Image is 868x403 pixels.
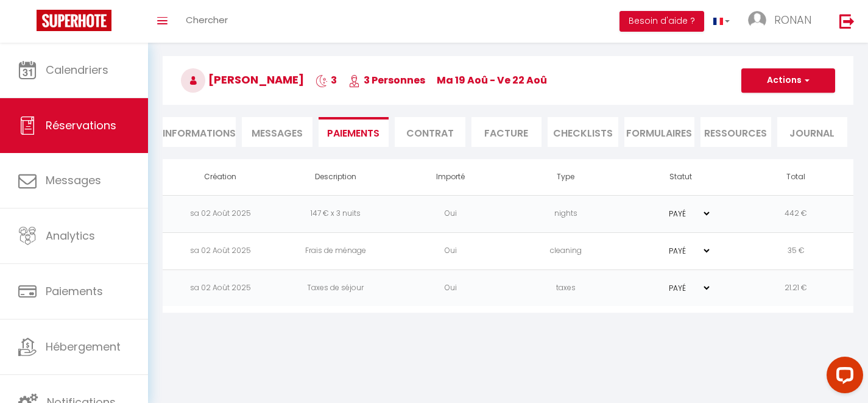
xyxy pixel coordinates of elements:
li: Contrat [395,117,465,147]
span: 3 Personnes [348,73,425,87]
td: 35 € [738,232,853,269]
th: Création [163,159,278,195]
li: Paiements [319,117,389,147]
td: 147 € x 3 nuits [278,195,393,232]
td: nights [508,195,623,232]
td: Oui [393,232,508,269]
span: Paiements [46,284,103,299]
span: Calendriers [46,62,108,77]
li: Ressources [700,117,771,147]
th: Statut [623,159,738,195]
img: logout [839,13,855,29]
img: ... [748,11,766,29]
li: Informations [163,117,236,147]
span: Messages [252,126,303,140]
span: Chercher [186,13,228,26]
span: ma 19 Aoû - ve 22 Aoû [437,73,547,87]
td: Frais de ménage [278,232,393,269]
li: Facture [471,117,542,147]
span: RONAN [774,12,811,27]
iframe: LiveChat chat widget [817,352,868,403]
button: Besoin d'aide ? [619,11,704,32]
td: cleaning [508,232,623,269]
span: Hébergement [46,339,121,354]
th: Type [508,159,623,195]
span: Messages [46,173,101,188]
td: sa 02 Août 2025 [163,269,278,307]
th: Total [738,159,853,195]
td: Oui [393,195,508,232]
td: taxes [508,269,623,307]
span: Analytics [46,228,95,243]
img: Super Booking [37,10,111,31]
td: Taxes de séjour [278,269,393,307]
li: FORMULAIRES [624,117,695,147]
span: Réservations [46,118,116,133]
td: 21.21 € [738,269,853,307]
li: CHECKLISTS [548,117,618,147]
span: [PERSON_NAME] [181,72,304,87]
td: sa 02 Août 2025 [163,195,278,232]
button: Actions [741,68,835,93]
span: 3 [316,73,337,87]
th: Importé [393,159,508,195]
td: Oui [393,269,508,307]
td: 442 € [738,195,853,232]
th: Description [278,159,393,195]
td: sa 02 Août 2025 [163,232,278,269]
li: Journal [777,117,848,147]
